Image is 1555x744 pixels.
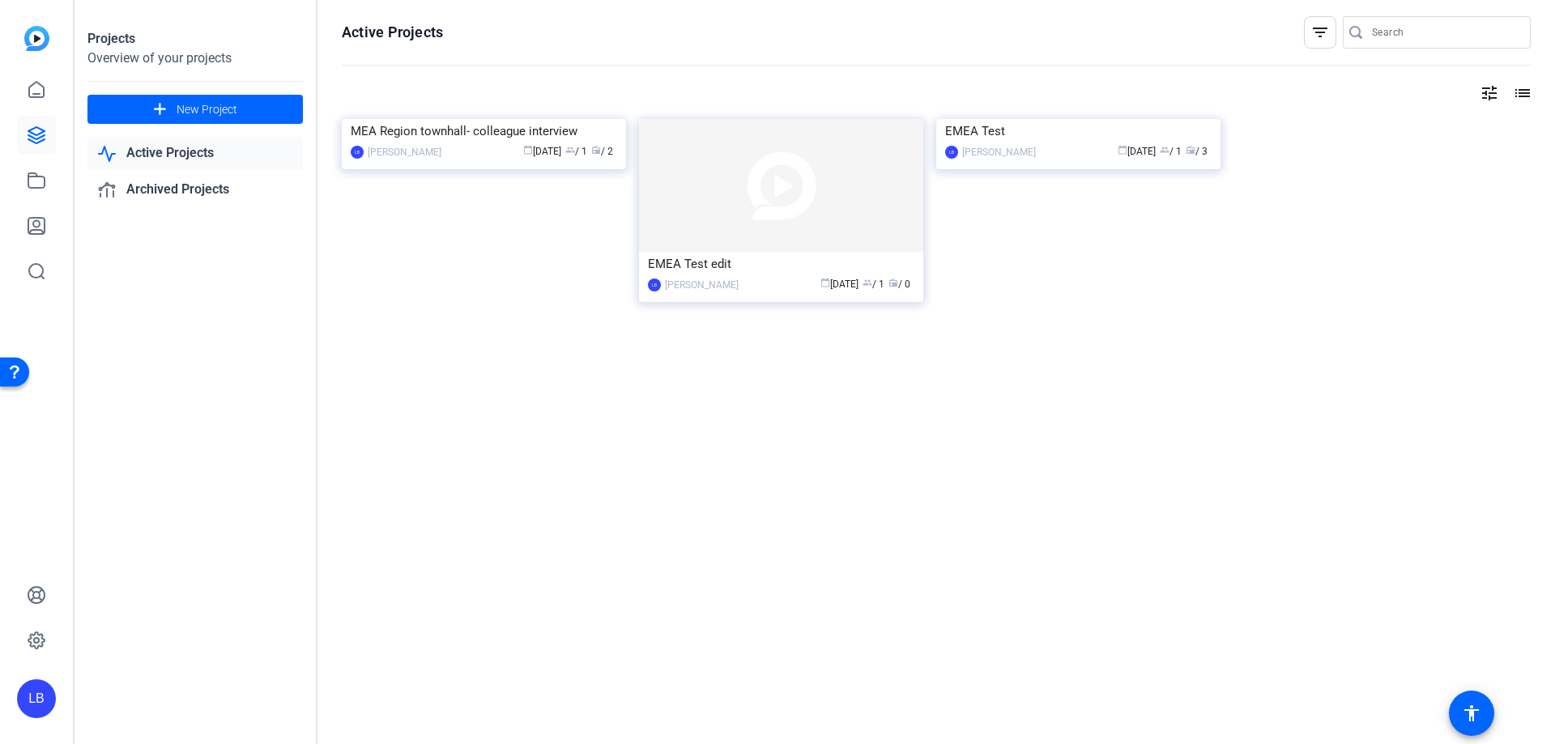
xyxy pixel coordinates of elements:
span: radio [888,278,898,287]
span: group [1160,145,1169,155]
div: [PERSON_NAME] [368,144,441,160]
img: blue-gradient.svg [24,26,49,51]
mat-icon: list [1511,83,1531,103]
span: calendar_today [1118,145,1127,155]
div: EMEA Test edit [648,252,914,276]
h1: Active Projects [342,23,443,42]
div: LB [351,146,364,159]
mat-icon: filter_list [1310,23,1330,42]
a: Active Projects [87,137,303,170]
span: New Project [177,101,237,118]
span: calendar_today [820,278,830,287]
button: New Project [87,95,303,124]
span: group [863,278,872,287]
mat-icon: tune [1480,83,1499,103]
div: Projects [87,29,303,49]
span: group [565,145,575,155]
div: EMEA Test [945,119,1212,143]
div: LB [648,278,661,291]
div: LB [945,146,958,159]
span: radio [1186,145,1195,155]
span: / 1 [863,278,884,290]
span: [DATE] [1118,146,1156,157]
span: [DATE] [820,278,858,290]
div: MEA Region townhall- colleague interview [351,119,617,143]
div: Overview of your projects [87,49,303,68]
span: / 1 [565,146,587,157]
span: / 0 [888,278,910,290]
div: LB [17,679,56,718]
input: Search [1372,23,1518,42]
mat-icon: accessibility [1462,704,1481,723]
mat-icon: add [150,100,170,120]
span: calendar_today [523,145,533,155]
span: radio [591,145,601,155]
span: [DATE] [523,146,561,157]
div: [PERSON_NAME] [665,277,739,293]
span: / 3 [1186,146,1208,157]
span: / 2 [591,146,613,157]
span: / 1 [1160,146,1182,157]
a: Archived Projects [87,173,303,206]
div: [PERSON_NAME] [962,144,1036,160]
